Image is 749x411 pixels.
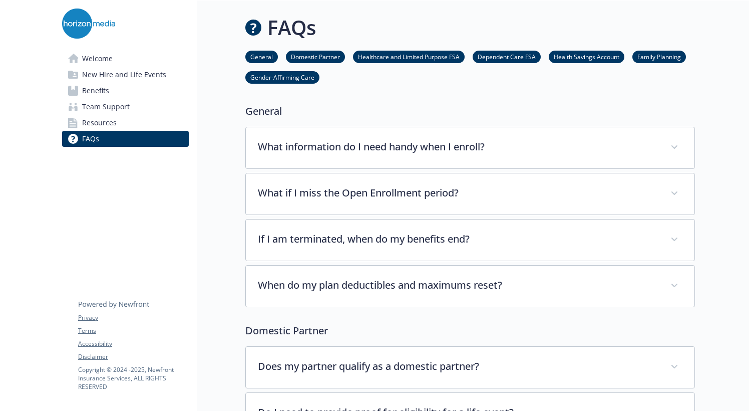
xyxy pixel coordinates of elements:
[549,52,624,61] a: Health Savings Account
[62,83,189,99] a: Benefits
[62,131,189,147] a: FAQs
[246,220,694,261] div: If I am terminated, when do my benefits end?
[78,365,188,391] p: Copyright © 2024 - 2025 , Newfront Insurance Services, ALL RIGHTS RESERVED
[246,173,694,215] div: What if I miss the Open Enrollment period?
[258,185,658,200] p: What if I miss the Open Enrollment period?
[245,323,695,338] p: Domestic Partner
[62,51,189,67] a: Welcome
[632,52,686,61] a: Family Planning
[258,139,658,154] p: What information do I need handy when I enroll?
[267,13,316,43] h1: FAQs
[258,359,658,374] p: Does my partner qualify as a domestic partner?
[62,115,189,131] a: Resources
[353,52,465,61] a: Healthcare and Limited Purpose FSA
[82,99,130,115] span: Team Support
[245,104,695,119] p: General
[258,232,658,247] p: If I am terminated, when do my benefits end?
[78,313,188,322] a: Privacy
[82,131,99,147] span: FAQs
[286,52,345,61] a: Domestic Partner
[246,127,694,168] div: What information do I need handy when I enroll?
[246,347,694,388] div: Does my partner qualify as a domestic partner?
[82,115,117,131] span: Resources
[78,352,188,361] a: Disclaimer
[82,51,113,67] span: Welcome
[245,72,319,82] a: Gender-Affirming Care
[473,52,541,61] a: Dependent Care FSA
[62,99,189,115] a: Team Support
[78,339,188,348] a: Accessibility
[82,83,109,99] span: Benefits
[78,326,188,335] a: Terms
[62,67,189,83] a: New Hire and Life Events
[246,266,694,307] div: When do my plan deductibles and maximums reset?
[258,278,658,293] p: When do my plan deductibles and maximums reset?
[82,67,166,83] span: New Hire and Life Events
[245,52,278,61] a: General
